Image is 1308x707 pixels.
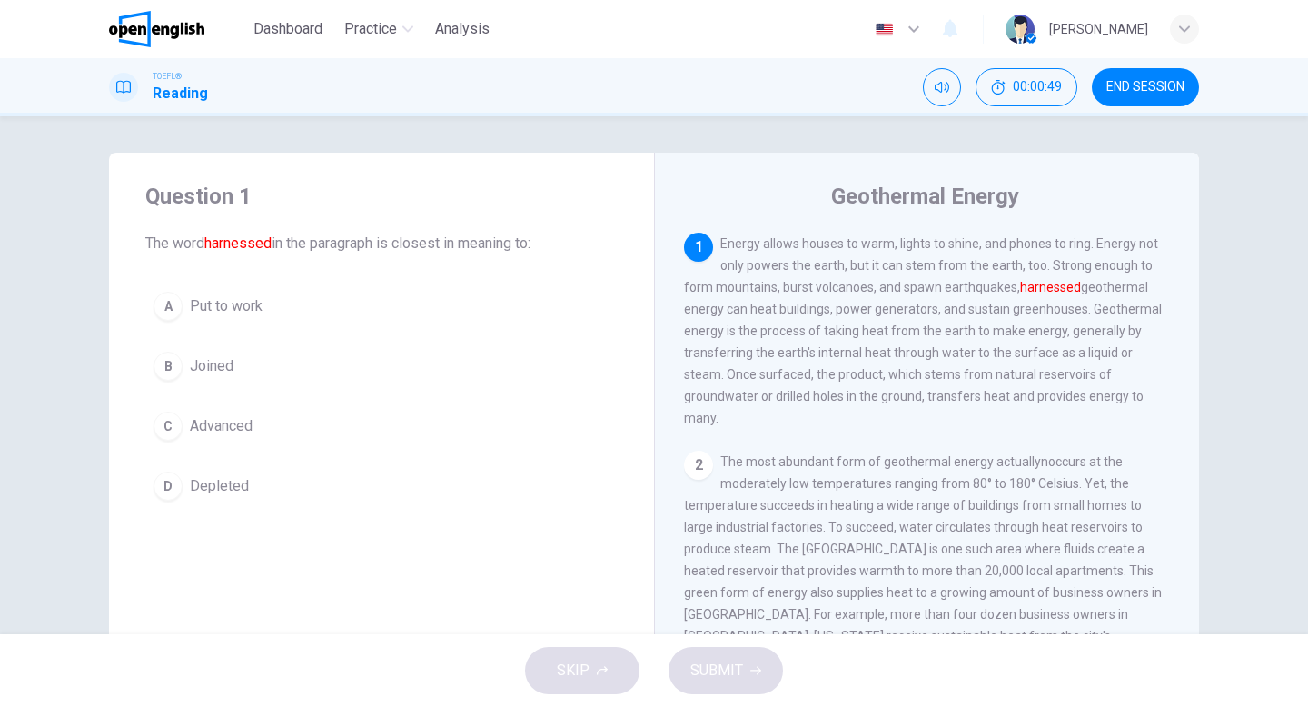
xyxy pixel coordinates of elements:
[831,182,1019,211] h4: Geothermal Energy
[154,412,183,441] div: C
[190,295,263,317] span: Put to work
[190,415,253,437] span: Advanced
[109,11,204,47] img: OpenEnglish logo
[145,403,618,449] button: CAdvanced
[873,23,896,36] img: en
[976,68,1077,106] button: 00:00:49
[253,18,322,40] span: Dashboard
[337,13,421,45] button: Practice
[684,454,1162,665] span: The most abundant form of geothermal energy actuallynoccurs at the moderately low temperatures ra...
[1006,15,1035,44] img: Profile picture
[109,11,246,47] a: OpenEnglish logo
[435,18,490,40] span: Analysis
[246,13,330,45] button: Dashboard
[923,68,961,106] div: Mute
[154,292,183,321] div: A
[145,233,618,254] span: The word in the paragraph is closest in meaning to:
[154,352,183,381] div: B
[1013,80,1062,95] span: 00:00:49
[344,18,397,40] span: Practice
[145,182,618,211] h4: Question 1
[684,451,713,480] div: 2
[153,83,208,105] h1: Reading
[1092,68,1199,106] button: END SESSION
[1106,80,1184,95] span: END SESSION
[684,233,713,262] div: 1
[145,284,618,329] button: APut to work
[1020,280,1081,294] font: harnessed
[145,344,618,389] button: BJoined
[145,463,618,509] button: DDepleted
[154,472,183,501] div: D
[684,236,1162,425] span: Energy allows houses to warm, lights to shine, and phones to ring. Energy not only powers the ear...
[976,68,1077,106] div: Hide
[190,355,233,377] span: Joined
[153,70,182,83] span: TOEFL®
[204,234,272,252] font: harnessed
[190,475,249,497] span: Depleted
[428,13,497,45] button: Analysis
[1049,18,1148,40] div: [PERSON_NAME]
